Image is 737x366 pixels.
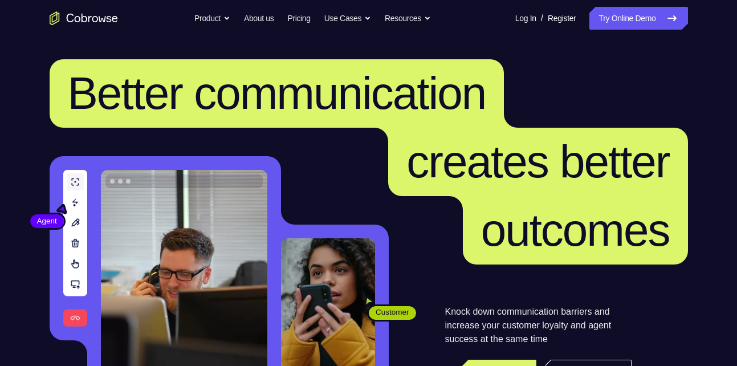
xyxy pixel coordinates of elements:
[541,11,543,25] span: /
[515,7,536,30] a: Log In
[445,305,632,346] p: Knock down communication barriers and increase your customer loyalty and agent success at the sam...
[68,68,486,119] span: Better communication
[548,7,576,30] a: Register
[244,7,274,30] a: About us
[385,7,431,30] button: Resources
[481,205,670,255] span: outcomes
[287,7,310,30] a: Pricing
[589,7,687,30] a: Try Online Demo
[194,7,230,30] button: Product
[406,136,669,187] span: creates better
[324,7,371,30] button: Use Cases
[50,11,118,25] a: Go to the home page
